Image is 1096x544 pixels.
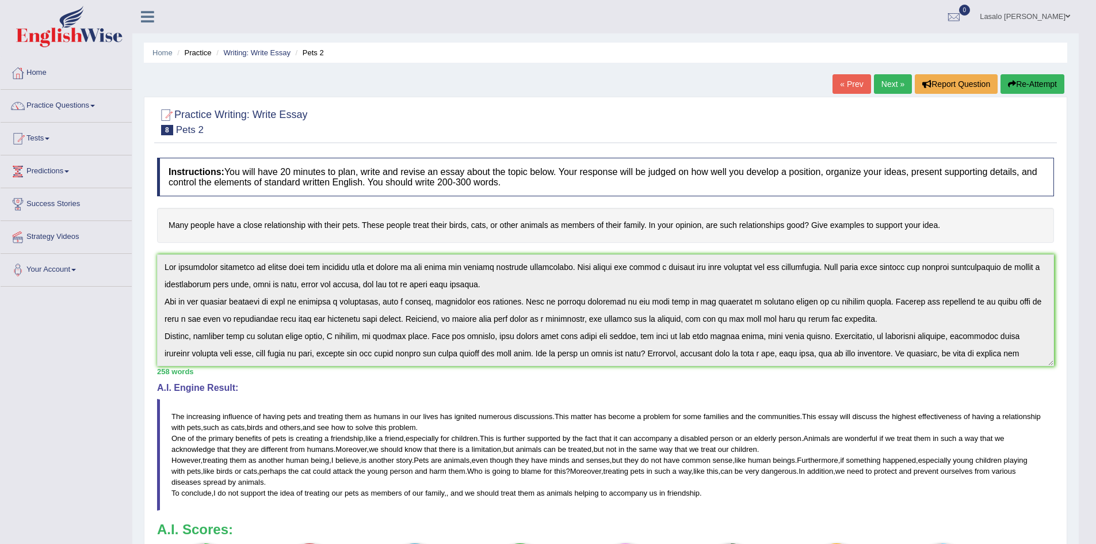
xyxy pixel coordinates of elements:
div: 258 words [157,366,1054,377]
span: can [720,467,732,475]
span: treating [604,467,628,475]
span: treating [318,412,343,421]
span: they [232,445,246,454]
b: Instructions: [169,167,224,177]
span: pets [631,467,645,475]
span: going [492,467,510,475]
span: and [731,412,743,421]
span: a [324,434,329,443]
span: the [268,489,278,497]
span: a [958,434,963,443]
span: of [964,412,970,421]
span: pets [345,489,359,497]
span: but [612,456,622,465]
span: in [659,489,665,497]
span: One [171,434,186,443]
h2: Practice Writing: Write Essay [157,106,307,135]
li: Pets 2 [293,47,324,58]
span: perhaps [259,467,287,475]
span: do [640,456,648,465]
span: limitation [472,445,501,454]
span: this [707,467,718,475]
h4: You will have 20 minutes to plan, write and revise an essay about the topic below. Your response ... [157,158,1054,196]
span: animals [515,445,541,454]
span: person [778,434,801,443]
span: Two consecutive commas (did you mean: ,) [444,489,446,497]
span: not [228,489,238,497]
span: attack [333,467,353,475]
span: way [965,434,978,443]
b: A.I. Scores: [157,522,233,537]
span: benefits [235,434,262,443]
span: our [413,489,423,497]
span: addition [807,467,834,475]
span: an [744,434,752,443]
span: Furthermore [797,456,838,465]
span: happened [883,456,916,465]
span: support [240,489,265,497]
span: dangerous [761,467,796,475]
span: are [248,445,259,454]
span: especially [918,456,951,465]
span: do [217,489,226,497]
span: is [458,445,463,454]
span: be [557,445,566,454]
span: The [171,412,184,421]
a: Predictions [1,155,132,184]
span: numerous [479,412,512,421]
span: primary [208,434,233,443]
span: different [261,445,288,454]
span: members [371,489,402,497]
span: person [390,467,413,475]
span: of [296,489,303,497]
span: for [672,412,681,421]
span: we [689,445,699,454]
a: Your Account [1,254,132,283]
span: know [404,445,422,454]
span: this [375,423,387,432]
span: lives [423,412,438,421]
span: a [674,434,678,443]
span: treat [501,489,516,497]
span: diseases [171,478,201,486]
span: the [627,445,637,454]
span: is [288,434,293,443]
span: another [369,456,394,465]
span: and [303,412,316,421]
span: animals [444,456,469,465]
span: is [361,456,366,465]
span: a [673,467,677,475]
span: or [735,434,742,443]
span: as [364,412,372,421]
span: in [618,445,624,454]
span: can [620,434,632,443]
blockquote: . . , , , . , , . . . , , , . , , , . , , , . , , , , . ? , , , . , . , . [157,399,1054,511]
span: minds [549,456,570,465]
span: having [972,412,994,421]
span: should [380,445,402,454]
span: young [953,456,973,465]
span: treat [897,434,912,443]
span: playing [1004,456,1028,465]
span: like [203,467,215,475]
span: we [885,434,895,443]
span: they [624,456,639,465]
span: accompany [609,489,647,497]
span: highest [892,412,916,421]
span: treat [701,445,716,454]
span: I [213,489,216,497]
span: others [280,423,300,432]
span: problem [389,423,416,432]
span: spread [203,478,226,486]
span: pets [187,423,201,432]
span: them [449,467,465,475]
span: very [745,467,759,475]
span: Two consecutive commas (did you mean: ,) [446,489,449,497]
span: humans [307,445,333,454]
span: 0 [959,5,971,16]
span: should [477,489,499,497]
span: protect [874,467,897,475]
span: prevent [914,467,938,475]
span: such [654,467,670,475]
span: that [217,445,230,454]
